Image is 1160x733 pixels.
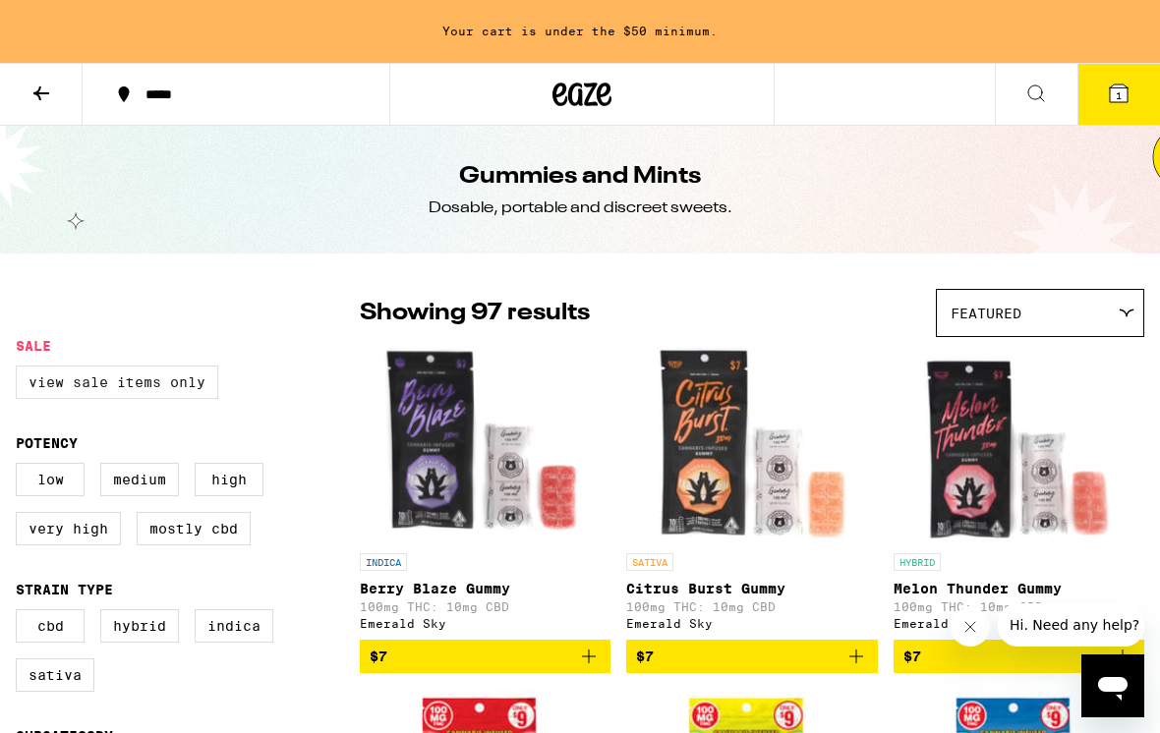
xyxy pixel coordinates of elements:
[360,640,610,673] button: Add to bag
[894,581,1144,596] p: Melon Thunder Gummy
[16,512,121,545] label: Very High
[360,297,590,330] p: Showing 97 results
[16,463,85,496] label: Low
[1116,89,1122,101] span: 1
[916,347,1121,543] img: Emerald Sky - Melon Thunder Gummy
[626,347,877,640] a: Open page for Citrus Burst Gummy from Emerald Sky
[951,306,1021,321] span: Featured
[360,581,610,596] p: Berry Blaze Gummy
[360,617,610,630] div: Emerald Sky
[636,648,654,664] span: $7
[360,600,610,613] p: 100mg THC: 10mg CBD
[16,582,113,597] legend: Strain Type
[195,463,263,496] label: High
[626,640,877,673] button: Add to bag
[894,640,1144,673] button: Add to bag
[360,347,610,640] a: Open page for Berry Blaze Gummy from Emerald Sky
[894,617,1144,630] div: Emerald Sky
[16,366,218,399] label: View Sale Items Only
[360,553,407,571] p: INDICA
[100,609,179,643] label: Hybrid
[100,463,179,496] label: Medium
[370,648,387,664] span: $7
[894,347,1144,640] a: Open page for Melon Thunder Gummy from Emerald Sky
[626,617,877,630] div: Emerald Sky
[16,338,51,354] legend: Sale
[16,435,78,451] legend: Potency
[998,603,1144,647] iframe: Message from company
[1081,654,1144,717] iframe: Button to launch messaging window
[894,553,941,571] p: HYBRID
[894,600,1144,613] p: 100mg THC: 10mg CBD
[16,609,85,643] label: CBD
[650,347,854,543] img: Emerald Sky - Citrus Burst Gummy
[1077,64,1160,125] button: 1
[380,347,590,543] img: Emerald Sky - Berry Blaze Gummy
[137,512,251,545] label: Mostly CBD
[429,197,732,219] div: Dosable, portable and discreet sweets.
[626,553,673,571] p: SATIVA
[195,609,273,643] label: Indica
[626,600,877,613] p: 100mg THC: 10mg CBD
[626,581,877,596] p: Citrus Burst Gummy
[459,160,701,194] h1: Gummies and Mints
[16,658,94,692] label: Sativa
[903,648,921,664] span: $7
[951,607,990,647] iframe: Close message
